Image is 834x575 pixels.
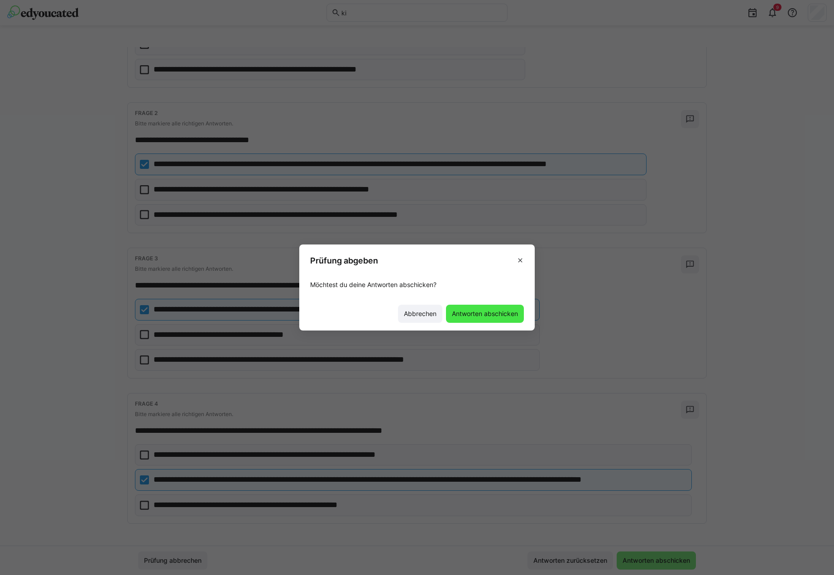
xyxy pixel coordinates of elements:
p: Möchtest du deine Antworten abschicken? [310,280,524,289]
h3: Prüfung abgeben [310,255,378,266]
span: Abbrechen [403,309,438,318]
button: Antworten abschicken [446,305,524,323]
span: Antworten abschicken [451,309,519,318]
button: Abbrechen [398,305,442,323]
